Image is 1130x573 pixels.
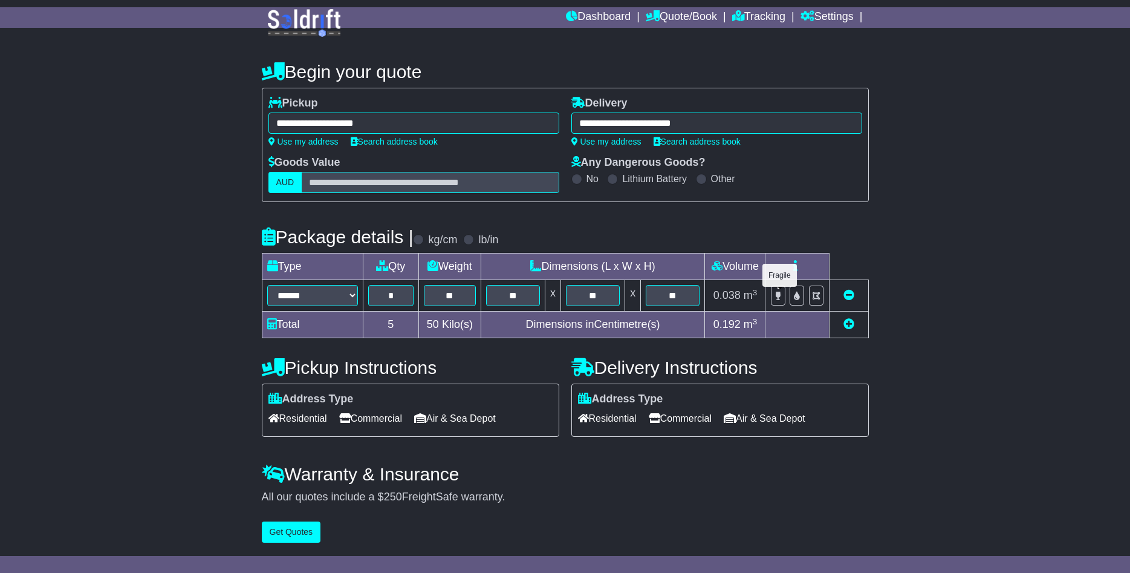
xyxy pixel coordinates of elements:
[744,318,758,330] span: m
[713,318,741,330] span: 0.192
[384,491,402,503] span: 250
[268,172,302,193] label: AUD
[713,289,741,301] span: 0.038
[571,358,869,378] h4: Delivery Instructions
[351,137,438,146] a: Search address book
[268,156,340,169] label: Goods Value
[578,393,663,406] label: Address Type
[339,409,402,428] span: Commercial
[586,173,599,185] label: No
[649,409,712,428] span: Commercial
[419,312,481,338] td: Kilo(s)
[262,358,559,378] h4: Pickup Instructions
[481,312,705,338] td: Dimensions in Centimetre(s)
[478,234,498,247] label: lb/in
[481,254,705,280] td: Dimensions (L x W x H)
[268,393,354,406] label: Address Type
[654,137,741,146] a: Search address book
[753,288,758,297] sup: 3
[625,280,641,312] td: x
[414,409,496,428] span: Air & Sea Depot
[744,289,758,301] span: m
[571,97,628,110] label: Delivery
[363,254,419,280] td: Qty
[268,409,327,428] span: Residential
[262,464,869,484] h4: Warranty & Insurance
[762,264,797,287] div: Fragile
[262,522,321,543] button: Get Quotes
[711,173,735,185] label: Other
[705,254,765,280] td: Volume
[262,312,363,338] td: Total
[545,280,560,312] td: x
[262,227,414,247] h4: Package details |
[262,254,363,280] td: Type
[566,7,631,28] a: Dashboard
[419,254,481,280] td: Weight
[843,318,854,330] a: Add new item
[262,62,869,82] h4: Begin your quote
[571,137,641,146] a: Use my address
[268,137,339,146] a: Use my address
[268,97,318,110] label: Pickup
[753,317,758,326] sup: 3
[428,234,457,247] label: kg/cm
[724,409,805,428] span: Air & Sea Depot
[732,7,785,28] a: Tracking
[622,173,687,185] label: Lithium Battery
[571,156,706,169] label: Any Dangerous Goods?
[363,312,419,338] td: 5
[578,409,637,428] span: Residential
[262,491,869,504] div: All our quotes include a $ FreightSafe warranty.
[800,7,854,28] a: Settings
[646,7,717,28] a: Quote/Book
[843,289,854,301] a: Remove this item
[427,318,439,330] span: 50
